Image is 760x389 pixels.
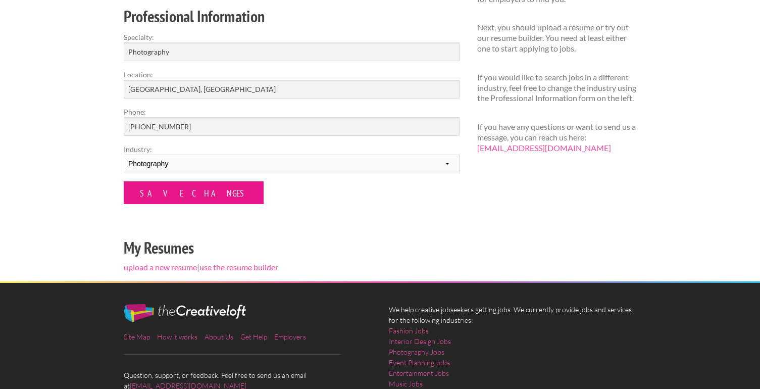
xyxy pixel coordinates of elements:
[240,332,267,341] a: Get Help
[124,117,460,136] input: Optional
[124,262,197,272] a: upload a new resume
[199,262,278,272] a: use the resume builder
[124,80,460,99] input: e.g. New York, NY
[477,72,636,104] p: If you would like to search jobs in a different industry, feel free to change the industry using ...
[124,5,460,28] h2: Professional Information
[124,144,460,155] label: Industry:
[124,32,460,42] label: Specialty:
[389,357,450,368] a: Event Planning Jobs
[389,336,451,347] a: Interior Design Jobs
[124,236,460,259] h2: My Resumes
[389,378,423,389] a: Music Jobs
[477,143,611,153] a: [EMAIL_ADDRESS][DOMAIN_NAME]
[205,332,233,341] a: About Us
[157,332,197,341] a: How it works
[274,332,306,341] a: Employers
[124,332,150,341] a: Site Map
[389,347,444,357] a: Photography Jobs
[389,368,449,378] a: Entertainment Jobs
[124,107,460,117] label: Phone:
[124,181,264,204] input: Save Changes
[124,69,460,80] label: Location:
[477,22,636,54] p: Next, you should upload a resume or try out our resume builder. You need at least either one to s...
[477,122,636,153] p: If you have any questions or want to send us a message, you can reach us here:
[389,325,429,336] a: Fashion Jobs
[124,304,246,322] img: The Creative Loft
